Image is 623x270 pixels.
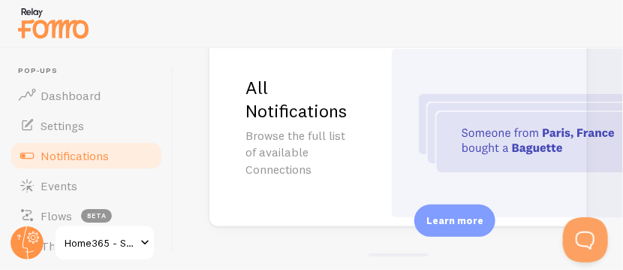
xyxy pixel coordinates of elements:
span: Settings [41,118,84,133]
a: All Notifications Browse the full list of available Connections [209,40,587,226]
span: Notifications [41,148,109,163]
span: beta [81,209,112,223]
a: Dashboard [9,80,164,111]
span: Events [41,178,77,193]
a: Notifications [9,141,164,171]
a: Settings [9,111,164,141]
a: Flows beta [9,201,164,231]
span: Dashboard [41,88,101,103]
span: Flows [41,208,72,223]
a: Home365 - STG [54,225,155,261]
div: Learn more [414,205,495,237]
h2: All Notifications [245,76,347,123]
p: Browse the full list of available Connections [245,127,347,179]
p: Learn more [426,214,483,228]
span: Home365 - STG [65,234,136,252]
span: Pop-ups [18,66,164,76]
a: Events [9,171,164,201]
iframe: Help Scout Beacon - Open [563,217,608,262]
img: fomo-relay-logo-orange.svg [16,4,91,42]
